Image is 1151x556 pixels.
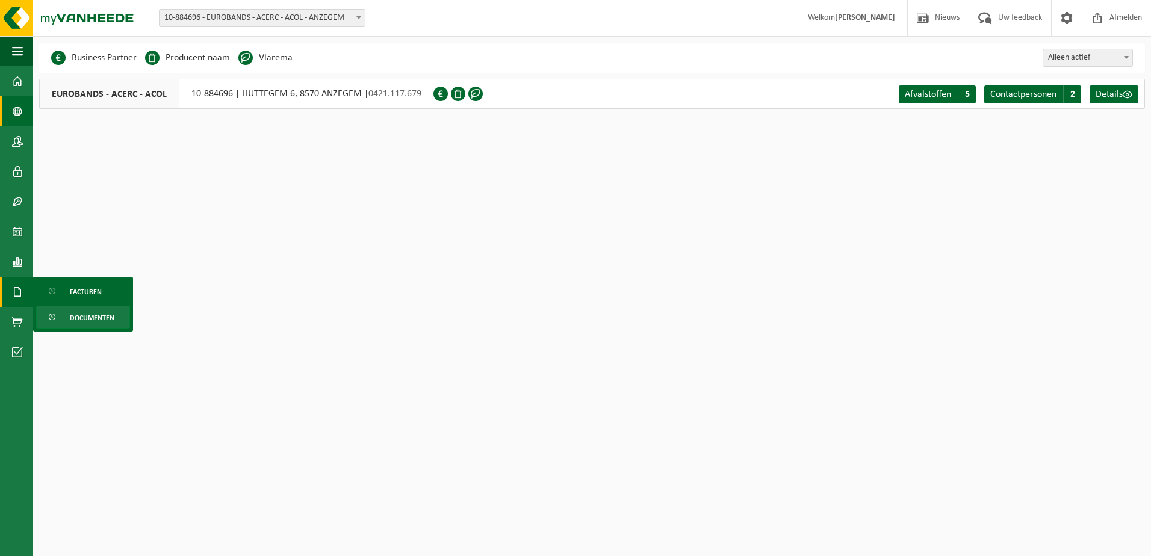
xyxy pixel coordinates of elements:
[899,85,976,103] a: Afvalstoffen 5
[368,89,421,99] span: 0421.117.679
[70,280,102,303] span: Facturen
[1043,49,1132,66] span: Alleen actief
[39,79,433,109] div: 10-884696 | HUTTEGEM 6, 8570 ANZEGEM |
[905,90,951,99] span: Afvalstoffen
[1043,49,1133,67] span: Alleen actief
[51,49,137,67] li: Business Partner
[160,10,365,26] span: 10-884696 - EUROBANDS - ACERC - ACOL - ANZEGEM
[984,85,1081,103] a: Contactpersonen 2
[159,9,365,27] span: 10-884696 - EUROBANDS - ACERC - ACOL - ANZEGEM
[70,306,114,329] span: Documenten
[1090,85,1138,103] a: Details
[958,85,976,103] span: 5
[990,90,1056,99] span: Contactpersonen
[1063,85,1081,103] span: 2
[40,79,179,108] span: EUROBANDS - ACERC - ACOL
[145,49,230,67] li: Producent naam
[1096,90,1123,99] span: Details
[835,13,895,22] strong: [PERSON_NAME]
[238,49,293,67] li: Vlarema
[36,306,130,329] a: Documenten
[36,280,130,303] a: Facturen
